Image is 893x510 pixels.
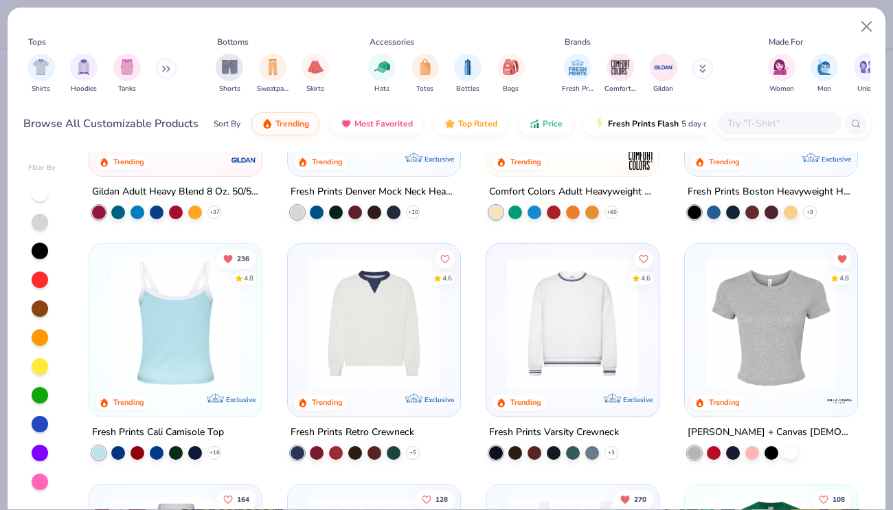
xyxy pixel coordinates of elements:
button: Close [854,14,880,40]
img: Sweatpants Image [265,59,280,75]
div: filter for Women [768,54,795,94]
span: Sweatpants [257,84,289,94]
button: filter button [811,54,838,94]
div: filter for Skirts [302,54,329,94]
button: filter button [604,54,636,94]
img: Women Image [773,59,789,75]
img: 230d1666-f904-4a08-b6b8-0d22bf50156f [447,258,591,389]
span: Hoodies [71,84,97,94]
img: Bags Image [503,59,518,75]
button: filter button [454,54,482,94]
button: filter button [497,54,525,94]
button: filter button [27,54,55,94]
span: Exclusive [425,155,454,164]
img: Bottles Image [460,59,475,75]
span: Fresh Prints [562,84,594,94]
div: filter for Hats [368,54,396,94]
button: Price [519,112,573,135]
span: Exclusive [821,155,850,164]
span: Skirts [306,84,324,94]
span: + 16 [210,448,220,456]
div: 4.6 [442,273,452,283]
span: 236 [238,255,250,262]
button: filter button [113,54,141,94]
div: filter for Totes [411,54,439,94]
img: 3abb6cdb-110e-4e18-92a0-dbcd4e53f056 [302,258,447,389]
span: 270 [634,496,646,502]
div: filter for Bags [497,54,525,94]
span: + 3 [608,448,615,456]
div: Bottoms [217,36,249,48]
button: filter button [302,54,329,94]
span: 164 [238,496,250,502]
div: filter for Gildan [650,54,677,94]
span: Unisex [857,84,878,94]
div: 4.8 [839,273,849,283]
button: filter button [411,54,439,94]
button: Like [634,249,653,268]
span: Shirts [32,84,50,94]
span: Shorts [219,84,240,94]
img: Gildan Image [653,57,674,78]
span: Women [769,84,794,94]
img: Bella + Canvas logo [825,386,852,414]
img: Shorts Image [222,59,238,75]
img: aa15adeb-cc10-480b-b531-6e6e449d5067 [699,258,844,389]
span: 108 [833,496,845,502]
button: Like [217,489,257,509]
span: + 37 [210,208,220,217]
span: 5 day delivery [681,116,732,132]
span: Bags [503,84,519,94]
span: Fresh Prints Flash [608,118,679,129]
img: flash.gif [594,118,605,129]
img: Men Image [817,59,832,75]
img: b6dde052-8961-424d-8094-bd09ce92eca4 [644,258,789,389]
span: Trending [275,118,309,129]
div: filter for Unisex [854,54,881,94]
input: Try "T-Shirt" [726,115,832,131]
button: filter button [562,54,594,94]
button: Most Favorited [330,112,423,135]
img: trending.gif [262,118,273,129]
img: Comfort Colors logo [627,146,655,174]
span: Top Rated [458,118,497,129]
div: Fresh Prints Varsity Crewneck [489,423,619,441]
button: Unlike [833,249,852,268]
span: Men [817,84,831,94]
div: filter for Comfort Colors [604,54,636,94]
div: Tops [28,36,46,48]
button: filter button [368,54,396,94]
div: Fresh Prints Cali Camisole Top [92,423,224,441]
div: filter for Men [811,54,838,94]
div: filter for Bottles [454,54,482,94]
div: Fresh Prints Boston Heavyweight Hoodie [688,184,855,201]
div: Comfort Colors Adult Heavyweight T-Shirt [489,184,656,201]
span: Gildan [653,84,673,94]
img: TopRated.gif [444,118,455,129]
span: Price [543,118,563,129]
div: Gildan Adult Heavy Blend 8 Oz. 50/50 Hooded Sweatshirt [92,184,259,201]
img: Totes Image [418,59,433,75]
span: 128 [436,496,448,502]
span: Exclusive [226,395,256,403]
button: Like [436,249,455,268]
img: Gildan logo [230,146,258,174]
img: Skirts Image [308,59,324,75]
img: Unisex Image [859,59,875,75]
div: filter for Shirts [27,54,55,94]
span: + 5 [409,448,416,456]
span: Totes [416,84,433,94]
img: Fresh Prints Image [567,57,588,78]
img: Comfort Colors Image [610,57,631,78]
img: most_fav.gif [341,118,352,129]
div: Accessories [370,36,414,48]
button: Trending [251,112,319,135]
img: Shirts Image [33,59,49,75]
button: Like [415,489,455,509]
img: Hats Image [374,59,390,75]
span: Bottles [456,84,479,94]
button: Like [812,489,852,509]
img: Tanks Image [120,59,135,75]
button: Top Rated [434,112,508,135]
img: 4d4398e1-a86f-4e3e-85fd-b9623566810e [500,258,645,389]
